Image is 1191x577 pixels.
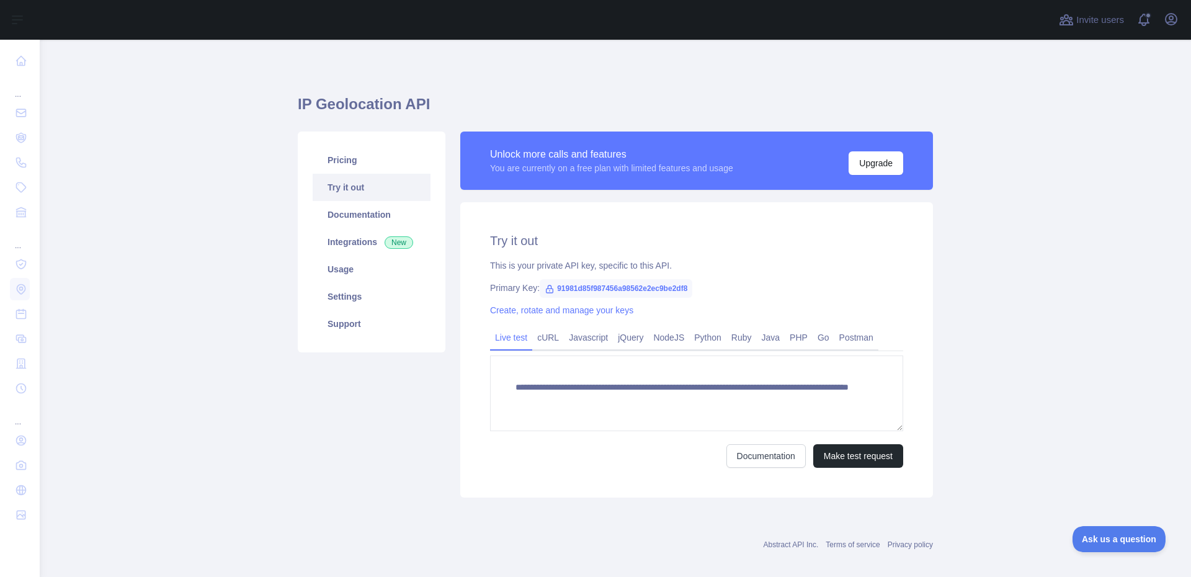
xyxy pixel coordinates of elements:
a: jQuery [613,328,648,347]
a: Ruby [726,328,757,347]
div: This is your private API key, specific to this API. [490,259,903,272]
a: Javascript [564,328,613,347]
h1: IP Geolocation API [298,94,933,124]
a: Python [689,328,726,347]
button: Invite users [1056,10,1126,30]
a: NodeJS [648,328,689,347]
a: Go [813,328,834,347]
a: Support [313,310,430,338]
span: Invite users [1076,13,1124,27]
a: PHP [785,328,813,347]
a: Privacy policy [888,540,933,549]
div: ... [10,226,30,251]
div: ... [10,74,30,99]
a: Pricing [313,146,430,174]
a: Postman [834,328,878,347]
div: Unlock more calls and features [490,147,733,162]
iframe: Toggle Customer Support [1073,526,1166,552]
a: Live test [490,328,532,347]
button: Upgrade [849,151,903,175]
a: Abstract API Inc. [764,540,819,549]
a: Terms of service [826,540,880,549]
a: cURL [532,328,564,347]
a: Settings [313,283,430,310]
h2: Try it out [490,232,903,249]
a: Create, rotate and manage your keys [490,305,633,315]
span: New [385,236,413,249]
div: ... [10,402,30,427]
div: You are currently on a free plan with limited features and usage [490,162,733,174]
span: 91981d85f987456a98562e2ec9be2df8 [540,279,692,298]
a: Documentation [726,444,806,468]
a: Integrations New [313,228,430,256]
a: Try it out [313,174,430,201]
a: Java [757,328,785,347]
a: Documentation [313,201,430,228]
button: Make test request [813,444,903,468]
a: Usage [313,256,430,283]
div: Primary Key: [490,282,903,294]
